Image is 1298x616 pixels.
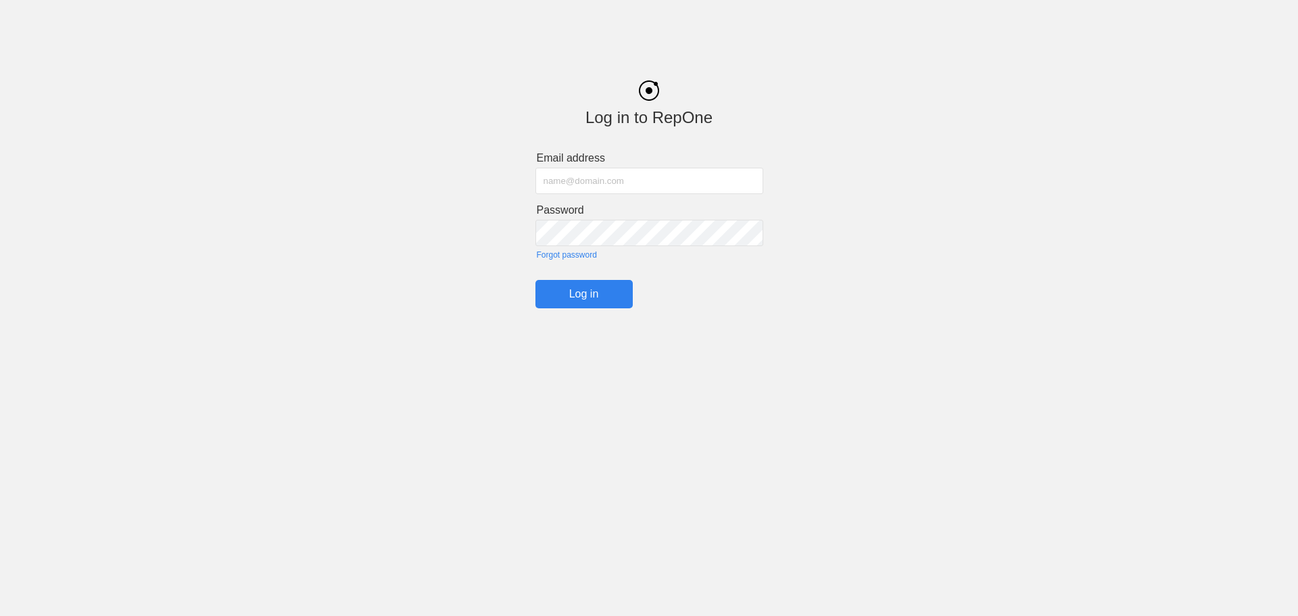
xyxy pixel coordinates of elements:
a: Forgot password [537,250,763,260]
input: Log in [535,280,633,308]
label: Password [537,204,763,216]
iframe: Chat Widget [1230,551,1298,616]
div: Log in to RepOne [535,108,763,127]
img: black_logo.png [639,80,659,101]
input: name@domain.com [535,168,763,194]
label: Email address [537,152,763,164]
